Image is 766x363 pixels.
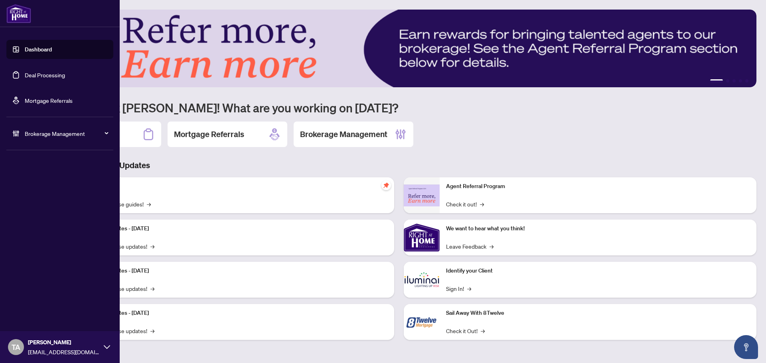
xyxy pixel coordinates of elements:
span: pushpin [381,181,391,190]
img: Identify your Client [404,262,440,298]
h3: Brokerage & Industry Updates [41,160,756,171]
p: Sail Away With 8Twelve [446,309,750,318]
h1: Welcome back [PERSON_NAME]! What are you working on [DATE]? [41,100,756,115]
span: [PERSON_NAME] [28,338,100,347]
span: → [467,284,471,293]
span: → [481,326,485,335]
img: Sail Away With 8Twelve [404,304,440,340]
h2: Mortgage Referrals [174,129,244,140]
span: → [150,242,154,251]
button: 5 [745,79,748,82]
a: Dashboard [25,46,52,53]
span: Brokerage Management [25,129,108,138]
button: 4 [739,79,742,82]
p: Self-Help [84,182,388,191]
span: → [490,242,494,251]
p: Agent Referral Program [446,182,750,191]
button: 3 [732,79,736,82]
span: → [150,326,154,335]
button: 2 [726,79,729,82]
span: [EMAIL_ADDRESS][DOMAIN_NAME] [28,347,100,356]
button: Open asap [734,335,758,359]
a: Check it Out!→ [446,326,485,335]
span: → [480,200,484,208]
a: Check it out!→ [446,200,484,208]
button: 1 [710,79,723,82]
p: Platform Updates - [DATE] [84,224,388,233]
span: TA [12,341,20,353]
a: Leave Feedback→ [446,242,494,251]
span: → [147,200,151,208]
p: Identify your Client [446,267,750,275]
h2: Brokerage Management [300,129,387,140]
a: Sign In!→ [446,284,471,293]
img: Agent Referral Program [404,184,440,206]
span: → [150,284,154,293]
a: Mortgage Referrals [25,97,73,104]
img: logo [6,4,31,23]
p: We want to hear what you think! [446,224,750,233]
img: We want to hear what you think! [404,220,440,255]
p: Platform Updates - [DATE] [84,309,388,318]
p: Platform Updates - [DATE] [84,267,388,275]
img: Slide 0 [41,10,756,87]
a: Deal Processing [25,71,65,78]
